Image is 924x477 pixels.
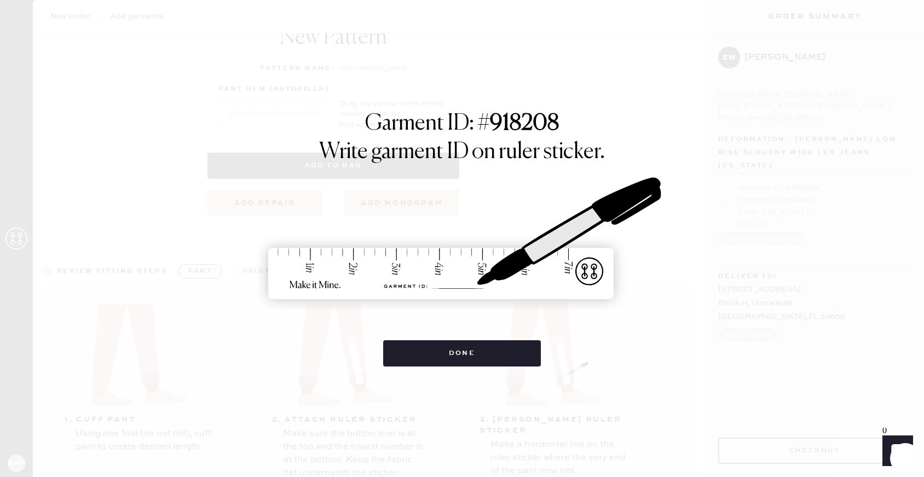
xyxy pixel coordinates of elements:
[365,110,559,139] h1: Garment ID: #
[319,139,605,165] h1: Write garment ID on ruler sticker.
[872,428,919,475] iframe: Front Chat
[383,340,541,367] button: Done
[257,149,667,329] img: ruler-sticker-sharpie.svg
[490,113,559,135] strong: 918208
